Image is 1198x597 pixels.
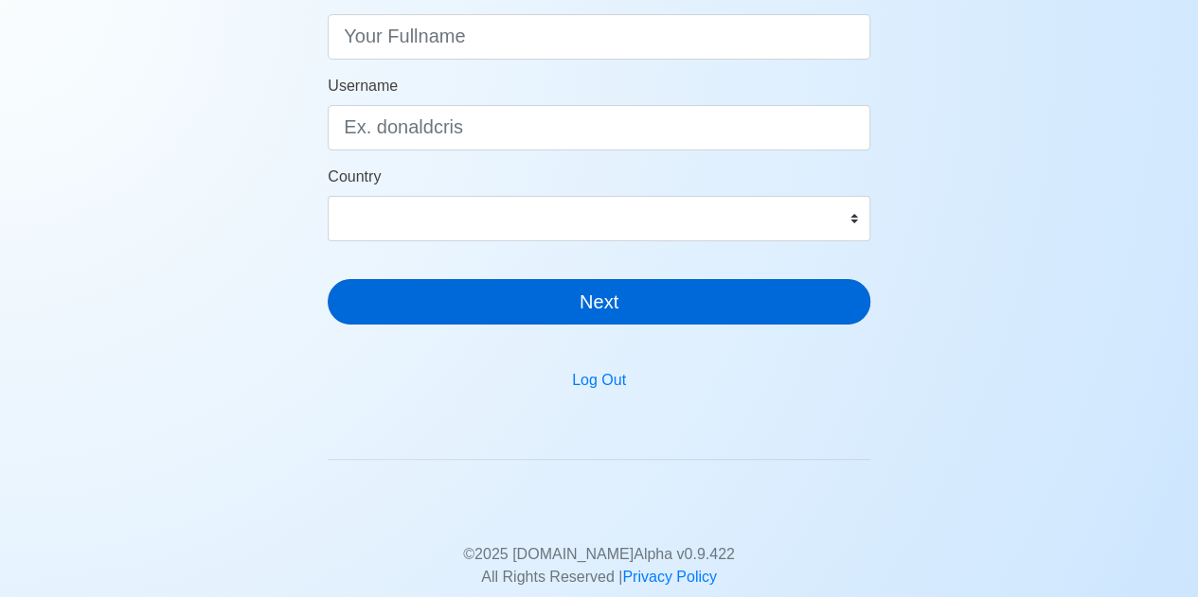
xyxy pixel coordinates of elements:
input: Your Fullname [328,14,870,60]
button: Log Out [560,362,638,398]
span: Username [328,78,398,94]
a: Privacy Policy [622,569,717,585]
input: Ex. donaldcris [328,105,870,150]
label: Country [328,166,381,188]
button: Next [328,279,870,325]
p: © 2025 [DOMAIN_NAME] Alpha v 0.9.422 All Rights Reserved | [342,520,856,588]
